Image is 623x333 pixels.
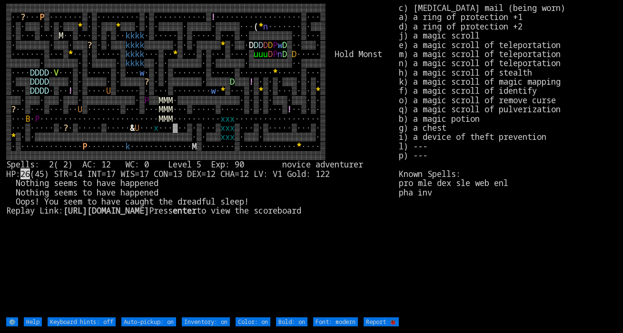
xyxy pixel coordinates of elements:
[192,141,197,152] font: M
[220,122,225,133] font: x
[35,76,40,87] font: D
[63,122,68,133] font: ?
[139,58,144,69] font: k
[292,49,297,59] font: D
[40,85,44,96] font: D
[258,39,263,50] font: D
[168,104,173,115] font: M
[211,11,216,22] font: !
[220,131,225,142] font: x
[121,317,176,326] input: Auto-pickup: on
[263,21,268,32] font: n
[54,67,59,78] font: V
[287,104,292,115] font: !
[130,58,135,69] font: k
[68,85,73,96] font: !
[78,104,82,115] font: U
[44,85,49,96] font: D
[40,11,44,22] font: P
[364,317,399,326] input: Report 🐞
[125,39,130,50] font: k
[182,317,230,326] input: Inventory: on
[277,39,282,50] font: w
[59,30,63,41] font: M
[87,39,92,50] font: ?
[254,49,258,59] font: u
[40,76,44,87] font: D
[273,39,277,50] font: P
[135,30,139,41] font: k
[163,95,168,106] font: M
[44,76,49,87] font: D
[158,113,163,124] font: M
[230,131,235,142] font: x
[163,104,168,115] font: M
[173,205,197,216] b: enter
[399,3,617,316] stats: c) [MEDICAL_DATA] mail (being worn) a) a ring of protection +1 d) a ring of protection +2 j) a ma...
[11,104,16,115] font: ?
[230,113,235,124] font: x
[220,113,225,124] font: x
[139,30,144,41] font: k
[24,317,42,326] input: Help
[130,49,135,59] font: k
[135,122,139,133] font: U
[106,85,111,96] font: U
[135,58,139,69] font: k
[6,317,18,326] input: ⚙️
[230,76,235,87] font: D
[313,317,358,326] input: Font: modern
[48,317,116,326] input: Keyboard hints: off
[144,95,149,106] font: P
[25,113,30,124] font: B
[135,49,139,59] font: k
[225,131,230,142] font: x
[225,113,230,124] font: x
[263,49,268,59] font: u
[282,49,287,59] font: D
[254,39,258,50] font: D
[30,67,35,78] font: D
[139,39,144,50] font: k
[125,141,130,152] font: k
[130,30,135,41] font: k
[144,76,149,87] font: ?
[40,67,44,78] font: D
[277,49,282,59] font: n
[211,85,216,96] font: w
[154,122,158,133] font: x
[125,58,130,69] font: k
[268,39,273,50] font: D
[168,95,173,106] font: M
[168,113,173,124] font: M
[6,3,399,316] larn: ▒▒▒▒▒▒▒▒▒▒▒▒▒▒▒▒▒▒▒▒▒▒▒▒▒▒▒▒▒▒▒▒▒▒▒▒▒▒▒▒▒▒▒▒▒▒▒▒▒▒▒▒▒▒▒▒▒▒▒▒▒▒▒▒▒▒▒ ▒·· ··· ▒·······▒·▒·········▒...
[163,113,168,124] font: M
[282,39,287,50] font: D
[130,122,135,133] font: &
[273,49,277,59] font: P
[35,85,40,96] font: D
[225,122,230,133] font: x
[35,113,40,124] font: P
[20,168,30,179] mark: 26
[249,39,254,50] font: D
[258,49,263,59] font: u
[125,49,130,59] font: k
[249,76,254,87] font: !
[20,11,25,22] font: ?
[268,49,273,59] font: D
[35,67,40,78] font: D
[276,317,307,326] input: Bold: on
[44,67,49,78] font: D
[254,21,258,32] font: (
[130,39,135,50] font: k
[125,30,130,41] font: k
[135,39,139,50] font: k
[30,76,35,87] font: D
[139,67,144,78] font: w
[139,49,144,59] font: k
[263,39,268,50] font: D
[230,122,235,133] font: x
[82,141,87,152] font: P
[158,104,163,115] font: M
